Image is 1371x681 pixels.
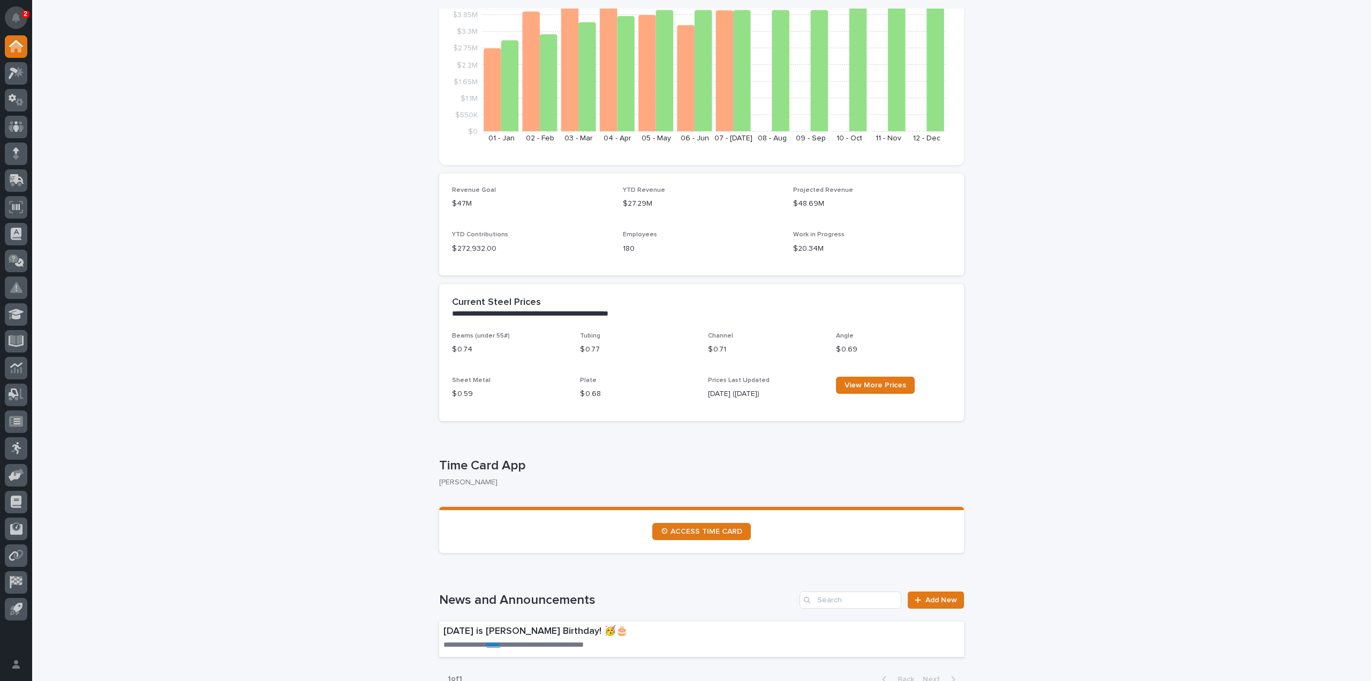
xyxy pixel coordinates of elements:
[652,523,751,540] a: ⏲ ACCESS TIME CARD
[876,134,901,142] text: 11 - Nov
[908,592,964,609] a: Add New
[443,626,800,638] p: [DATE] is [PERSON_NAME] Birthday! 🥳🎂
[457,28,478,35] tspan: $3.3M
[5,6,27,29] button: Notifications
[836,344,951,355] p: $ 0.69
[452,333,510,339] span: Beams (under 55#)
[455,111,478,118] tspan: $550K
[439,458,960,474] p: Time Card App
[13,13,27,30] div: Notifications2
[661,528,742,535] span: ⏲ ACCESS TIME CARD
[526,134,554,142] text: 02 - Feb
[452,187,496,193] span: Revenue Goal
[623,187,665,193] span: YTD Revenue
[439,478,955,487] p: [PERSON_NAME]
[452,377,491,384] span: Sheet Metal
[453,44,478,52] tspan: $2.75M
[580,388,695,400] p: $ 0.68
[925,596,957,604] span: Add New
[452,297,541,309] h2: Current Steel Prices
[714,134,752,142] text: 07 - [DATE]
[836,377,915,394] a: View More Prices
[681,134,709,142] text: 06 - Jun
[564,134,593,142] text: 03 - Mar
[468,128,478,136] tspan: $0
[793,187,853,193] span: Projected Revenue
[800,592,901,609] input: Search
[439,593,795,608] h1: News and Announcements
[708,344,823,355] p: $ 0.71
[796,134,826,142] text: 09 - Sep
[708,388,823,400] p: [DATE] ([DATE])
[580,344,695,355] p: $ 0.77
[793,231,845,238] span: Work in Progress
[453,11,478,19] tspan: $3.85M
[452,231,508,238] span: YTD Contributions
[454,78,478,85] tspan: $1.65M
[488,134,515,142] text: 01 - Jan
[793,198,951,209] p: $48.69M
[708,333,733,339] span: Channel
[461,94,478,102] tspan: $1.1M
[604,134,631,142] text: 04 - Apr
[837,134,862,142] text: 10 - Oct
[836,333,854,339] span: Angle
[793,243,951,255] p: $20.34M
[708,377,770,384] span: Prices Last Updated
[24,10,27,18] p: 2
[580,377,597,384] span: Plate
[642,134,671,142] text: 05 - May
[623,231,657,238] span: Employees
[623,243,781,255] p: 180
[913,134,940,142] text: 12 - Dec
[623,198,781,209] p: $27.29M
[580,333,600,339] span: Tubing
[452,243,610,255] p: $ 272,932.00
[452,198,610,209] p: $47M
[457,61,478,69] tspan: $2.2M
[452,344,567,355] p: $ 0.74
[758,134,787,142] text: 08 - Aug
[845,381,906,389] span: View More Prices
[452,388,567,400] p: $ 0.59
